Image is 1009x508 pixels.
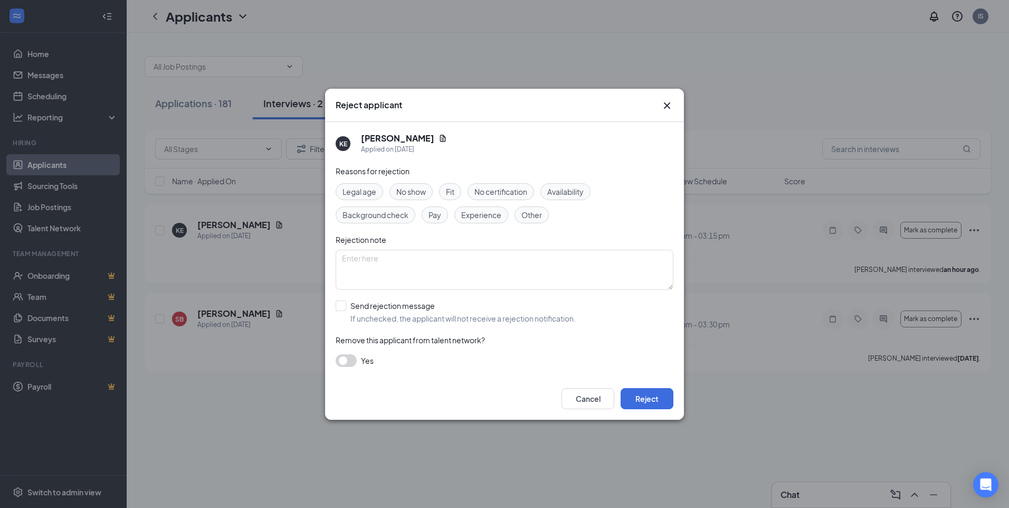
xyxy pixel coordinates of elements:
button: Close [661,99,673,112]
span: Reasons for rejection [336,166,410,176]
span: Experience [461,209,501,221]
div: KE [339,139,347,148]
span: Rejection note [336,235,386,244]
button: Reject [621,388,673,409]
span: No certification [474,186,527,197]
span: Legal age [342,186,376,197]
button: Cancel [561,388,614,409]
span: Yes [361,354,374,367]
span: Pay [429,209,441,221]
svg: Document [439,134,447,143]
div: Open Intercom Messenger [973,472,998,497]
span: No show [396,186,426,197]
span: Availability [547,186,584,197]
span: Other [521,209,542,221]
div: Applied on [DATE] [361,144,447,155]
svg: Cross [661,99,673,112]
h5: [PERSON_NAME] [361,133,434,144]
span: Fit [446,186,454,197]
h3: Reject applicant [336,99,402,111]
span: Background check [342,209,408,221]
span: Remove this applicant from talent network? [336,335,485,345]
